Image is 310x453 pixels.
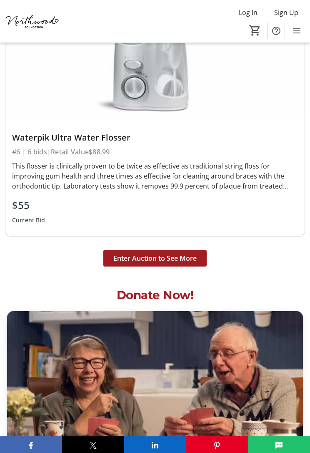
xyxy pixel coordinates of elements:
button: X [62,436,124,453]
button: Log In [232,6,264,19]
img: Northwood Foundation's Logo [5,6,60,37]
div: Current Bid [12,213,45,228]
span: Sign Up [274,8,298,18]
button: Help [268,23,285,39]
div: #6 | 6 bids | Retail Value $88.99 [12,146,298,158]
button: LinkedIn [124,436,186,453]
button: Menu [288,23,305,39]
span: Log In [239,8,257,18]
h2: Donate Now! [7,287,303,304]
button: Sign Up [267,6,305,19]
div: $55 [12,198,45,213]
button: SMS [248,436,310,453]
button: Cart [247,23,262,38]
span: Enter Auction to See More [113,253,197,263]
button: Pinterest [186,436,248,453]
div: Waterpik Ultra Water Flosser [12,133,298,143]
button: Enter Auction to See More [103,250,207,267]
div: This flosser is clinically proven to be twice as effective as traditional string floss for improv... [12,161,298,191]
